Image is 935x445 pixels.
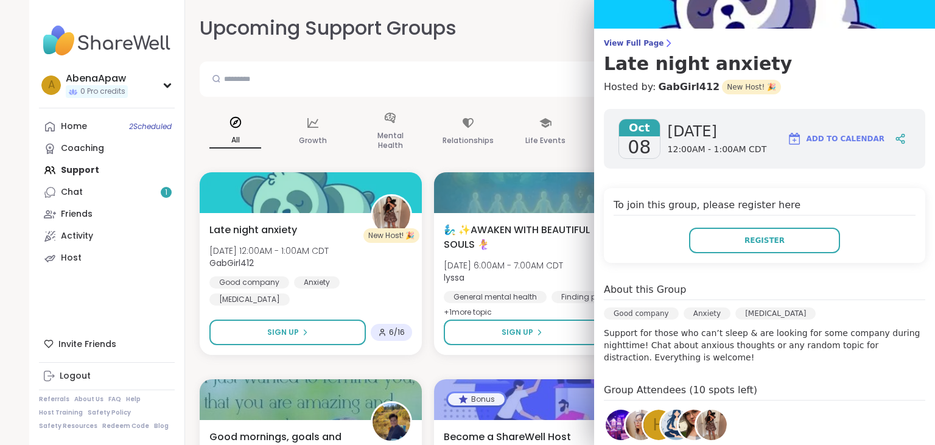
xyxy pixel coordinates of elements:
[126,395,141,404] a: Help
[39,395,69,404] a: Referrals
[444,259,563,272] span: [DATE] 6:00AM - 7:00AM CDT
[668,122,767,141] span: [DATE]
[154,422,169,430] a: Blog
[200,15,457,42] h2: Upcoming Support Groups
[444,320,600,345] button: Sign Up
[39,116,175,138] a: Home2Scheduled
[39,365,175,387] a: Logout
[61,208,93,220] div: Friends
[209,293,290,306] div: [MEDICAL_DATA]
[61,230,93,242] div: Activity
[165,187,167,198] span: 1
[604,408,638,442] a: Brandon84
[661,410,692,440] img: Jayde444
[102,422,149,430] a: Redeem Code
[389,328,405,337] span: 6 / 16
[267,327,299,338] span: Sign Up
[443,133,494,148] p: Relationships
[39,422,97,430] a: Safety Resources
[642,408,676,442] a: h
[39,247,175,269] a: Host
[628,136,651,158] span: 08
[294,276,340,289] div: Anxiety
[39,333,175,355] div: Invite Friends
[604,327,925,363] p: Support for those who can’t sleep & are looking for some company during nighttime! Chat about anx...
[39,19,175,62] img: ShareWell Nav Logo
[373,403,410,441] img: CharityRoss
[448,393,505,405] div: Bonus
[80,86,125,97] span: 0 Pro credits
[39,138,175,159] a: Coaching
[363,228,419,243] div: New Host! 🎉
[677,408,711,442] a: elainaaaaa
[722,80,781,94] span: New Host! 🎉
[782,124,890,153] button: Add to Calendar
[209,320,366,345] button: Sign Up
[209,223,297,237] span: Late night anxiety
[502,327,533,338] span: Sign Up
[209,133,261,149] p: All
[299,133,327,148] p: Growth
[525,133,566,148] p: Life Events
[66,72,128,85] div: AbenaApaw
[39,225,175,247] a: Activity
[604,80,925,94] h4: Hosted by:
[659,408,693,442] a: Jayde444
[604,282,686,297] h4: About this Group
[604,53,925,75] h3: Late night anxiety
[695,408,729,442] a: GabGirl412
[624,408,658,442] a: irisanne
[626,410,656,440] img: irisanne
[604,383,925,401] h4: Group Attendees (10 spots left)
[60,370,91,382] div: Logout
[807,133,884,144] span: Add to Calendar
[684,307,730,320] div: Anxiety
[614,198,916,215] h4: To join this group, please register here
[61,121,87,133] div: Home
[604,307,679,320] div: Good company
[606,410,636,440] img: Brandon84
[658,80,720,94] a: GabGirl412
[787,131,802,146] img: ShareWell Logomark
[61,252,82,264] div: Host
[604,38,925,75] a: View Full PageLate night anxiety
[679,410,709,440] img: elainaaaaa
[604,38,925,48] span: View Full Page
[552,291,631,303] div: Finding purpose
[108,395,121,404] a: FAQ
[129,122,172,131] span: 2 Scheduled
[209,276,289,289] div: Good company
[689,228,840,253] button: Register
[444,291,547,303] div: General mental health
[48,77,55,93] span: A
[74,395,103,404] a: About Us
[619,119,660,136] span: Oct
[735,307,816,320] div: [MEDICAL_DATA]
[444,223,592,252] span: 🧞‍♂️ ✨AWAKEN WITH BEAUTIFUL SOULS 🧜‍♀️
[744,235,785,246] span: Register
[39,408,83,417] a: Host Training
[365,128,416,153] p: Mental Health
[209,257,254,269] b: GabGirl412
[696,410,727,440] img: GabGirl412
[668,144,767,156] span: 12:00AM - 1:00AM CDT
[61,142,104,155] div: Coaching
[653,413,665,437] span: h
[373,196,410,234] img: GabGirl412
[444,272,464,284] b: lyssa
[209,245,329,257] span: [DATE] 12:00AM - 1:00AM CDT
[39,203,175,225] a: Friends
[39,181,175,203] a: Chat1
[61,186,83,198] div: Chat
[88,408,131,417] a: Safety Policy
